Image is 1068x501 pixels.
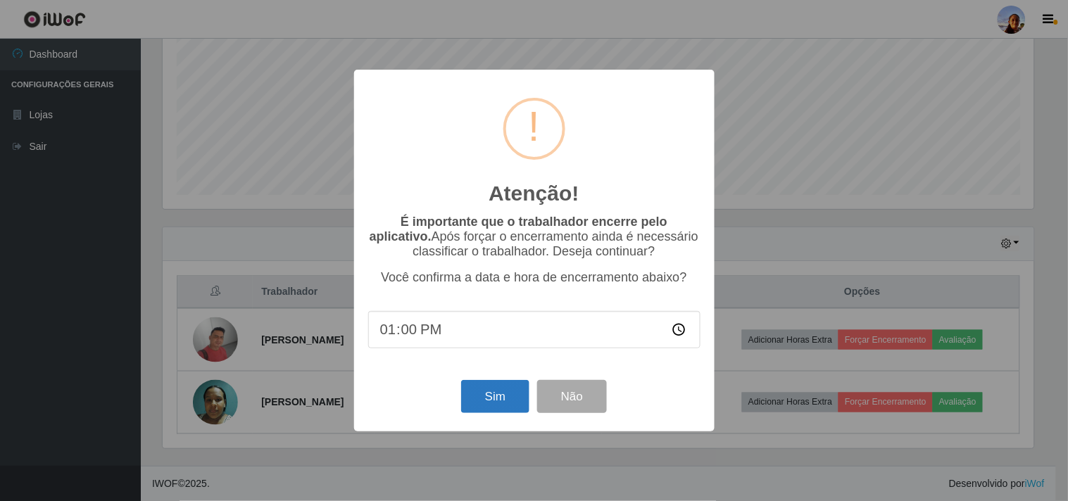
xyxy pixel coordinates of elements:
p: Você confirma a data e hora de encerramento abaixo? [368,270,701,285]
h2: Atenção! [489,181,579,206]
p: Após forçar o encerramento ainda é necessário classificar o trabalhador. Deseja continuar? [368,215,701,259]
b: É importante que o trabalhador encerre pelo aplicativo. [370,215,667,243]
button: Sim [461,380,529,413]
button: Não [537,380,607,413]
